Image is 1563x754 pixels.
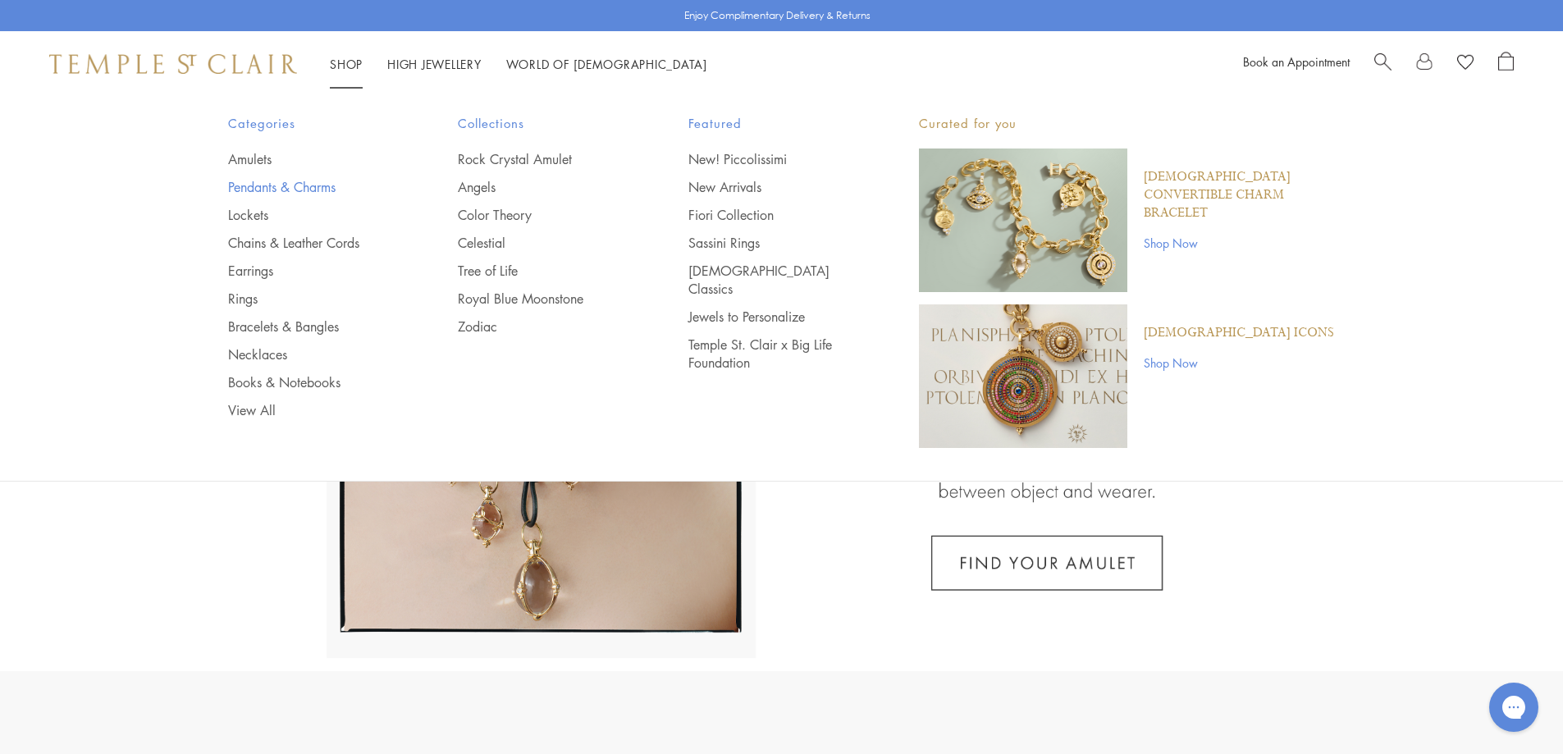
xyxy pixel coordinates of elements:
a: Chains & Leather Cords [228,234,393,252]
nav: Main navigation [330,54,707,75]
a: Search [1374,52,1392,76]
a: View Wishlist [1457,52,1474,76]
a: ShopShop [330,56,363,72]
a: Pendants & Charms [228,178,393,196]
a: [DEMOGRAPHIC_DATA] Icons [1144,324,1334,342]
p: Enjoy Complimentary Delivery & Returns [684,7,871,24]
span: Featured [688,113,853,134]
a: Color Theory [458,206,623,224]
span: Collections [458,113,623,134]
a: High JewelleryHigh Jewellery [387,56,482,72]
a: Bracelets & Bangles [228,318,393,336]
a: Fiori Collection [688,206,853,224]
a: Angels [458,178,623,196]
a: Sassini Rings [688,234,853,252]
a: Earrings [228,262,393,280]
span: Categories [228,113,393,134]
img: Temple St. Clair [49,54,297,74]
a: Royal Blue Moonstone [458,290,623,308]
a: Rings [228,290,393,308]
a: New! Piccolissimi [688,150,853,168]
a: View All [228,401,393,419]
a: [DEMOGRAPHIC_DATA] Classics [688,262,853,298]
a: Temple St. Clair x Big Life Foundation [688,336,853,372]
a: New Arrivals [688,178,853,196]
a: Rock Crystal Amulet [458,150,623,168]
a: Shop Now [1144,354,1334,372]
a: Jewels to Personalize [688,308,853,326]
a: Necklaces [228,345,393,363]
a: Celestial [458,234,623,252]
a: Open Shopping Bag [1498,52,1514,76]
a: Books & Notebooks [228,373,393,391]
a: Shop Now [1144,234,1336,252]
a: [DEMOGRAPHIC_DATA] Convertible Charm Bracelet [1144,168,1336,222]
p: Curated for you [919,113,1336,134]
a: Lockets [228,206,393,224]
a: Amulets [228,150,393,168]
a: Tree of Life [458,262,623,280]
a: World of [DEMOGRAPHIC_DATA]World of [DEMOGRAPHIC_DATA] [506,56,707,72]
iframe: Gorgias live chat messenger [1481,677,1547,738]
a: Zodiac [458,318,623,336]
a: Book an Appointment [1243,53,1350,70]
